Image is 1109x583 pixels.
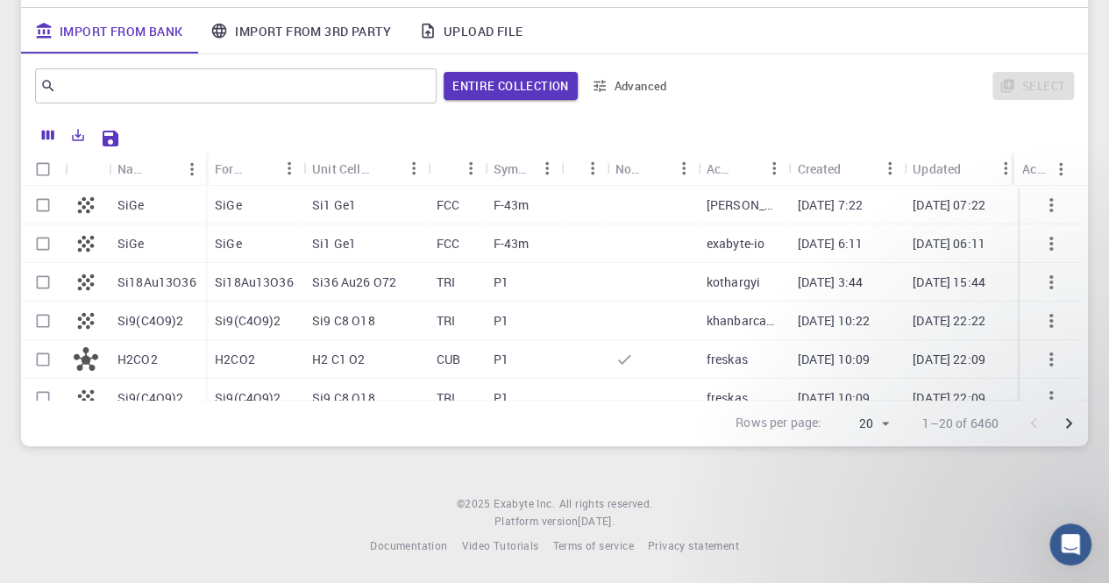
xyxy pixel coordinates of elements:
a: Import From Bank [21,8,196,53]
div: Account [707,152,733,186]
p: Si9(C4O9)2 [215,389,281,407]
p: Si9(C4O9)2 [117,389,184,407]
p: P1 [494,274,508,291]
button: Sort [247,154,275,182]
button: Menu [876,154,904,182]
p: H2CO2 [215,351,255,368]
p: SiGe [117,235,145,252]
button: Save Explorer Settings [93,121,128,156]
p: F-43m [494,196,530,214]
p: Si18Au13O36 [117,274,196,291]
div: Non-periodic [607,152,698,186]
p: P1 [494,389,508,407]
p: CUB [437,351,460,368]
p: [DATE] 6:11 [797,235,863,252]
span: Documentation [370,538,447,552]
p: Si9 C8 O18 [312,389,375,407]
button: Advanced [585,72,676,100]
p: H2 C1 O2 [312,351,365,368]
p: Si9 C8 O18 [312,312,375,330]
p: TRI [437,312,455,330]
button: Menu [579,154,607,182]
span: [DATE] . [578,514,615,528]
p: SiGe [117,196,145,214]
p: Si1 Ge1 [312,196,356,214]
p: F-43m [494,235,530,252]
p: [DATE] 3:44 [797,274,863,291]
p: khanbarca42 [707,312,780,330]
span: Exabyte Inc. [494,496,555,510]
span: Video Tutorials [461,538,538,552]
button: Menu [275,154,303,182]
p: TRI [437,389,455,407]
span: All rights reserved. [558,495,652,513]
button: Export [63,121,93,149]
button: Menu [760,154,788,182]
p: [DATE] 22:09 [913,389,985,407]
div: Symmetry [494,152,533,186]
p: [DATE] 15:44 [913,274,985,291]
p: Si36 Au26 O72 [312,274,396,291]
span: Privacy statement [648,538,739,552]
div: Symmetry [485,152,561,186]
div: Unit Cell Formula [312,152,372,186]
a: Documentation [370,537,447,555]
p: Rows per page: [736,414,821,434]
div: Account [698,152,789,186]
button: Sort [437,154,465,182]
span: Terms of service [552,538,633,552]
div: Updated [913,152,961,186]
div: Created [797,152,841,186]
p: freskas [707,389,748,407]
div: Name [109,152,206,186]
button: Go to next page [1051,406,1086,441]
button: Sort [372,154,400,182]
p: [PERSON_NAME] [707,196,780,214]
a: [DATE]. [578,513,615,530]
p: P1 [494,312,508,330]
button: Sort [841,154,869,182]
a: Privacy statement [648,537,739,555]
a: Import From 3rd Party [196,8,404,53]
button: Sort [150,155,178,183]
div: Formula [206,152,303,186]
p: [DATE] 22:09 [913,351,985,368]
button: Menu [533,154,561,182]
p: Si9(C4O9)2 [117,312,184,330]
p: [DATE] 06:11 [913,235,985,252]
a: Exabyte Inc. [494,495,555,513]
div: Lattice [428,152,485,186]
a: Terms of service [552,537,633,555]
div: Tags [561,152,607,186]
span: Support [35,12,98,28]
iframe: Intercom live chat [1049,523,1091,565]
p: [DATE] 10:09 [797,389,870,407]
div: 20 [828,411,894,437]
button: Sort [732,154,760,182]
span: Filter throughout whole library including sets (folders) [444,72,577,100]
button: Menu [400,154,428,182]
div: Created [788,152,904,186]
span: © 2025 [457,495,494,513]
p: [DATE] 22:22 [913,312,985,330]
button: Menu [1047,155,1075,183]
div: Formula [215,152,247,186]
p: [DATE] 10:09 [797,351,870,368]
a: Upload File [405,8,537,53]
p: [DATE] 10:22 [797,312,870,330]
div: Non-periodic [615,152,642,186]
div: Updated [904,152,1020,186]
p: FCC [437,235,459,252]
div: Actions [1013,152,1075,186]
p: H2CO2 [117,351,158,368]
p: kothargyi [707,274,760,291]
div: Name [117,152,150,186]
p: Si1 Ge1 [312,235,356,252]
p: [DATE] 7:22 [797,196,863,214]
p: TRI [437,274,455,291]
p: FCC [437,196,459,214]
a: Video Tutorials [461,537,538,555]
div: Icon [65,152,109,186]
p: freskas [707,351,748,368]
p: P1 [494,351,508,368]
